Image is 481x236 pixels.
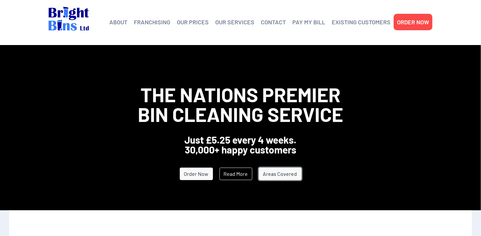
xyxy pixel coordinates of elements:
[177,17,209,27] a: OUR PRICES
[332,17,390,27] a: EXISTING CUSTOMERS
[261,17,286,27] a: CONTACT
[220,168,252,180] a: Read More
[215,17,254,27] a: OUR SERVICES
[397,17,429,27] a: ORDER NOW
[180,168,213,180] a: Order Now
[109,17,127,27] a: ABOUT
[134,17,170,27] a: FRANCHISING
[138,83,343,126] span: The Nations Premier Bin Cleaning Service
[259,168,302,180] a: Areas Covered
[292,17,325,27] a: PAY MY BILL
